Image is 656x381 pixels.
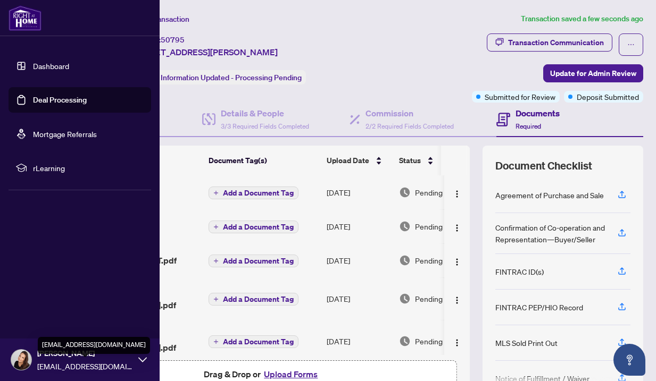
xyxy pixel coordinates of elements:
img: Profile Icon [11,350,31,370]
button: Add a Document Tag [209,186,298,200]
div: [EMAIL_ADDRESS][DOMAIN_NAME] [38,337,150,354]
a: Deal Processing [33,95,87,105]
th: Document Tag(s) [204,146,322,175]
button: Upload Forms [261,367,321,381]
span: Required [516,122,541,130]
button: Update for Admin Review [543,64,643,82]
button: Add a Document Tag [209,220,298,234]
img: Logo [453,258,461,266]
td: [DATE] [322,243,395,277]
span: [EMAIL_ADDRESS][DOMAIN_NAME] [37,360,133,372]
button: Add a Document Tag [209,335,298,349]
span: Document Checklist [495,158,592,173]
span: Deposit Submitted [577,91,639,103]
span: 3/3 Required Fields Completed [221,122,309,130]
span: plus [213,339,219,344]
img: Logo [453,224,461,232]
td: [DATE] [322,320,395,362]
button: Transaction Communication [487,33,612,52]
span: 50795 [161,35,185,45]
span: Pending Review [415,187,468,198]
span: Add a Document Tag [223,257,294,265]
div: FINTRAC PEP/HIO Record [495,301,583,313]
img: Document Status [399,255,411,266]
button: Add a Document Tag [209,292,298,306]
article: Transaction saved a few seconds ago [521,13,643,25]
span: Add a Document Tag [223,338,294,345]
span: Pending Review [415,255,468,266]
div: Transaction Communication [508,34,604,51]
button: Logo [449,252,466,269]
img: Logo [453,296,461,304]
button: Add a Document Tag [209,335,298,348]
span: ellipsis [627,41,635,48]
span: Submitted for Review [485,91,555,103]
span: Pending Review [415,335,468,347]
div: MLS Sold Print Out [495,337,558,349]
button: Logo [449,184,466,201]
button: Logo [449,218,466,235]
span: Add a Document Tag [223,295,294,303]
th: Status [395,146,485,175]
span: Upload Date [327,155,369,166]
button: Add a Document Tag [209,221,298,233]
td: [DATE] [322,175,395,209]
img: Document Status [399,335,411,347]
span: plus [213,297,219,302]
img: Document Status [399,293,411,304]
span: 2/2 Required Fields Completed [366,122,454,130]
th: Upload Date [322,146,395,175]
span: Pending Review [415,293,468,304]
td: [DATE] [322,277,395,320]
span: Add a Document Tag [223,189,294,197]
div: FINTRAC ID(s) [495,266,544,277]
button: Add a Document Tag [209,255,298,267]
span: Drag & Drop or [204,367,321,381]
span: Add a Document Tag [223,223,294,231]
img: Document Status [399,221,411,232]
img: Logo [453,338,461,347]
span: plus [213,258,219,264]
img: Logo [453,190,461,198]
button: Logo [449,290,466,307]
span: Information Updated - Processing Pending [161,73,302,82]
div: Confirmation of Co-operation and Representation—Buyer/Seller [495,222,605,245]
h4: Documents [516,107,560,120]
div: Agreement of Purchase and Sale [495,189,604,201]
img: logo [9,5,41,31]
h4: Commission [366,107,454,120]
span: rLearning [33,162,144,174]
img: Document Status [399,187,411,198]
span: Update for Admin Review [550,65,636,82]
span: plus [213,190,219,196]
a: Dashboard [33,61,69,71]
span: plus [213,224,219,230]
a: Mortgage Referrals [33,129,97,139]
div: Status: [132,70,306,84]
button: Add a Document Tag [209,187,298,199]
button: Add a Document Tag [209,254,298,268]
span: [PERSON_NAME] [37,348,133,359]
span: Status [399,155,421,166]
td: [DATE] [322,209,395,243]
span: Pending Review [415,221,468,232]
span: [STREET_ADDRESS][PERSON_NAME] [132,46,278,58]
h4: Details & People [221,107,309,120]
span: View Transaction [132,14,189,24]
button: Add a Document Tag [209,293,298,306]
button: Open asap [613,344,645,376]
button: Logo [449,333,466,350]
